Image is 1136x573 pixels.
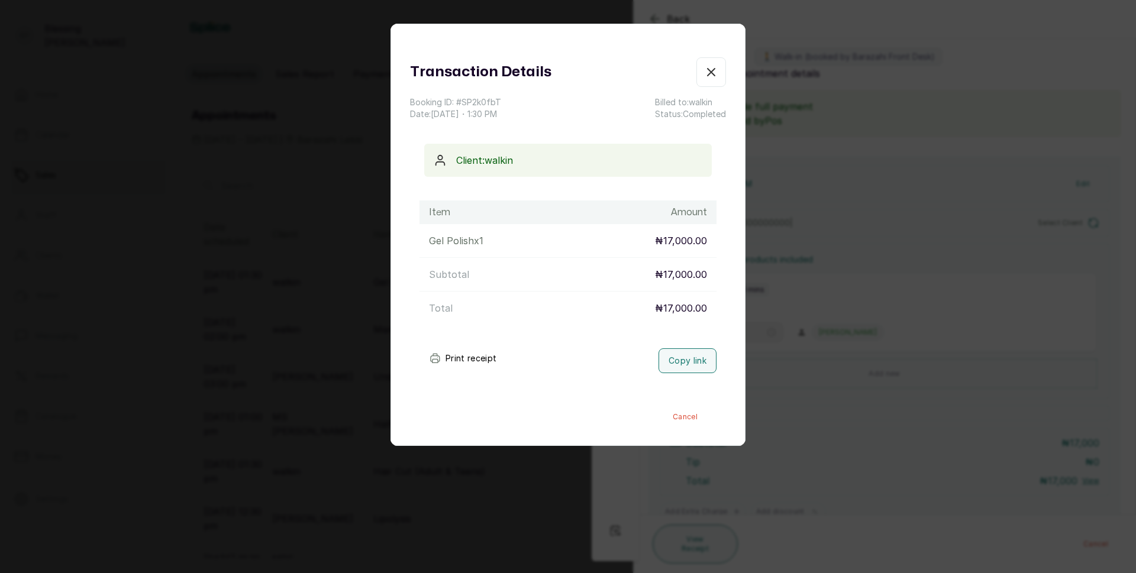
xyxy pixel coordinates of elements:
[655,267,707,281] p: ₦17,000.00
[659,348,717,373] button: Copy link
[419,347,506,370] button: Print receipt
[410,61,551,83] h1: Transaction Details
[644,403,726,431] button: Cancel
[655,96,726,108] p: Billed to: walkin
[671,205,707,219] h1: Amount
[429,301,453,315] p: Total
[655,301,707,315] p: ₦17,000.00
[655,234,707,248] p: ₦17,000.00
[410,96,501,108] p: Booking ID: # SP2k0fbT
[456,153,702,167] p: Client: walkin
[429,205,450,219] h1: Item
[655,108,726,120] p: Status: Completed
[429,267,469,281] p: Subtotal
[429,234,483,248] p: Gel Polish x 1
[410,108,501,120] p: Date: [DATE] ・ 1:30 PM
